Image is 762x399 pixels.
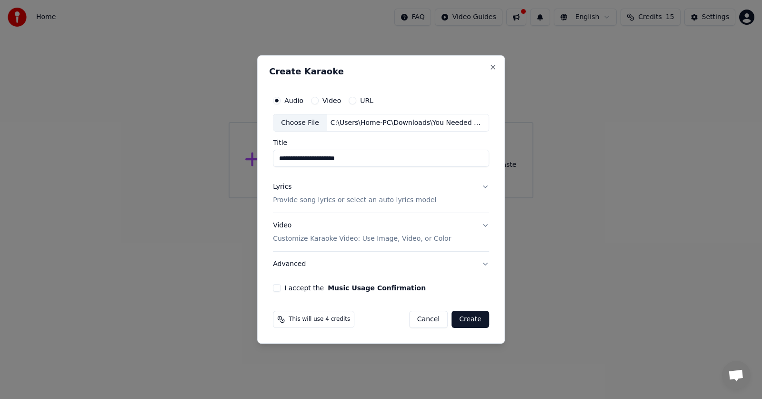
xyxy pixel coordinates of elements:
[360,97,373,104] label: URL
[409,311,448,328] button: Cancel
[328,285,426,291] button: I accept the
[273,140,489,146] label: Title
[273,196,436,205] p: Provide song lyrics or select an auto lyrics model
[284,285,426,291] label: I accept the
[273,214,489,252] button: VideoCustomize Karaoke Video: Use Image, Video, or Color
[273,221,451,244] div: Video
[273,234,451,244] p: Customize Karaoke Video: Use Image, Video, or Color
[451,311,489,328] button: Create
[273,114,327,132] div: Choose File
[273,183,291,192] div: Lyrics
[289,316,350,323] span: This will use 4 credits
[322,97,341,104] label: Video
[327,118,489,128] div: C:\Users\Home-PC\Downloads\You Needed Me - Boyzone.mp3
[273,175,489,213] button: LyricsProvide song lyrics or select an auto lyrics model
[269,67,493,76] h2: Create Karaoke
[273,252,489,276] button: Advanced
[284,97,303,104] label: Audio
